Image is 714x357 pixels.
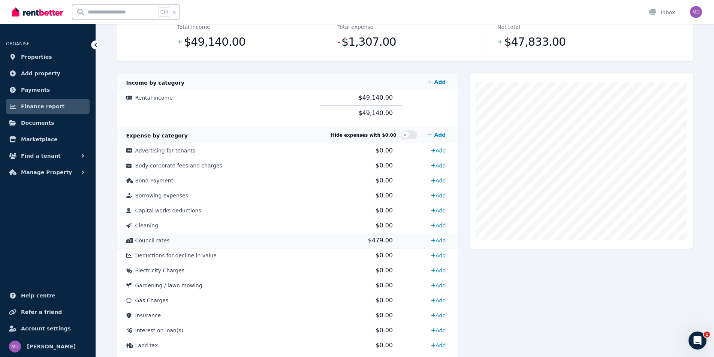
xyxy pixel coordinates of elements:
img: Michaela Davey [690,6,702,18]
span: Hide expenses with $0.00 [331,133,396,138]
span: Expense by category [126,133,188,139]
span: $0.00 [376,297,393,304]
span: $0.00 [376,207,393,214]
span: Bond Payment [135,178,174,184]
span: + [177,37,183,47]
img: Michaela Davey [9,341,21,353]
a: Add [428,309,449,321]
span: 1 [704,332,710,338]
a: Documents [6,115,90,130]
span: Account settings [21,324,71,333]
span: Properties [21,52,52,61]
span: Manage Property [21,168,72,177]
span: $0.00 [376,312,393,319]
span: Documents [21,118,54,127]
span: $0.00 [376,342,393,349]
span: Add property [21,69,60,78]
a: Add [428,324,449,336]
a: Add [428,145,449,157]
a: Finance report [6,99,90,114]
span: $0.00 [376,177,393,184]
span: $0.00 [376,192,393,199]
span: Finance report [21,102,64,111]
a: Add [428,175,449,187]
span: Electricity Charges [135,267,185,273]
span: [PERSON_NAME] [27,342,76,351]
iframe: Intercom live chat [689,332,707,350]
span: Body corporate fees and charges [135,163,222,169]
span: $479.00 [368,237,393,244]
a: Payments [6,82,90,97]
a: Add [428,249,449,261]
a: Properties [6,49,90,64]
span: $0.00 [376,282,393,289]
span: $0.00 [376,222,393,229]
span: Council rates [135,238,170,243]
a: Add [428,160,449,172]
span: Capital works deductions [135,208,201,214]
span: $49,140.00 [184,34,245,49]
span: Payments [21,85,50,94]
span: $0.00 [376,252,393,259]
dt: Total income [177,22,210,31]
div: Inbox [649,9,675,16]
span: $47,833.00 [504,34,566,49]
span: Help centre [21,291,55,300]
a: Help centre [6,288,90,303]
span: $0.00 [376,267,393,274]
a: Refer a friend [6,305,90,320]
span: Insurance [135,312,161,318]
a: Add property [6,66,90,81]
span: Gas Charges [135,297,169,303]
a: Add [428,279,449,291]
span: Income by category [126,80,185,86]
span: Borrowing expenses [135,193,188,199]
a: Add [428,264,449,276]
span: k [173,9,176,15]
a: Marketplace [6,132,90,147]
span: $0.00 [376,162,393,169]
span: Refer a friend [21,308,62,317]
a: Add [428,190,449,202]
span: Land tax [135,342,158,348]
a: Add [428,220,449,232]
a: Add [428,205,449,217]
span: Find a tenant [21,151,61,160]
dt: Net total [497,22,520,31]
span: Rental income [135,95,173,101]
a: Add [428,294,449,306]
dt: Total expense [337,22,373,31]
a: Account settings [6,321,90,336]
span: $0.00 [376,147,393,154]
span: $49,140.00 [358,109,393,117]
span: ORGANISE [6,41,30,46]
span: + [497,37,503,47]
span: Ctrl [159,7,170,17]
a: Add [425,75,449,90]
button: Find a tenant [6,148,90,163]
button: Manage Property [6,165,90,180]
span: Marketplace [21,135,57,144]
span: Advertising for tenants [135,148,196,154]
span: Deductions for decline in value [135,252,217,258]
a: Add [428,235,449,246]
span: Interest on loan(s) [135,327,183,333]
span: $0.00 [376,327,393,334]
span: Cleaning [135,223,158,229]
span: $1,307.00 [341,34,396,49]
img: RentBetter [12,6,63,18]
span: - [337,37,340,47]
a: Add [425,127,449,142]
span: $49,140.00 [358,94,393,101]
a: Add [428,339,449,351]
span: Gardening / lawn mowing [135,282,202,288]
